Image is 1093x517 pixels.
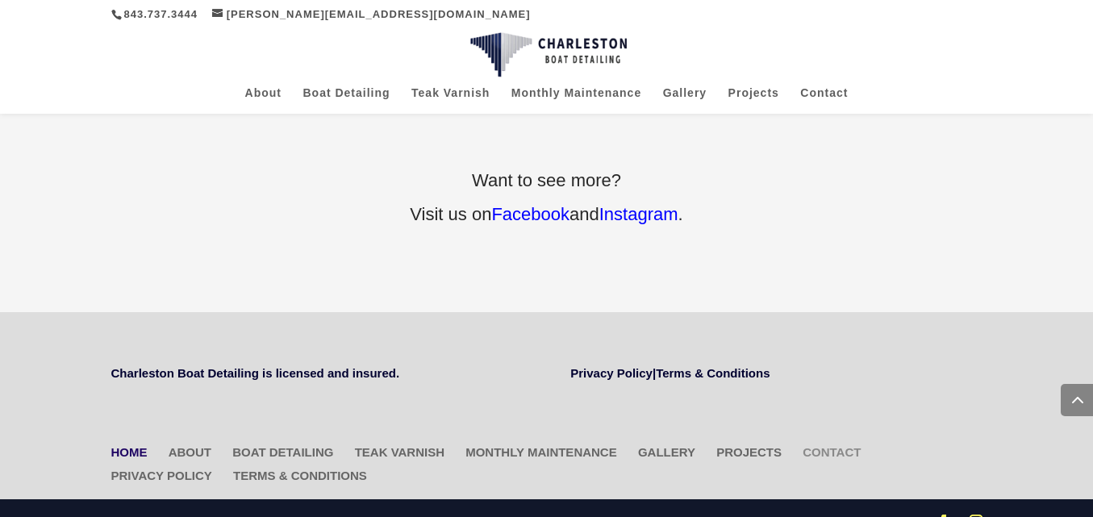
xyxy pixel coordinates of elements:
[803,445,861,459] a: Contact
[111,445,148,459] a: Home
[212,8,531,20] a: [PERSON_NAME][EMAIL_ADDRESS][DOMAIN_NAME]
[233,469,367,482] a: Terms & Conditions
[638,445,695,459] a: Gallery
[663,87,707,114] a: Gallery
[245,87,282,114] a: About
[656,366,770,380] a: Terms & Conditions
[111,206,982,231] h3: Visit us on and .
[570,366,653,380] a: Privacy Policy
[716,445,782,459] a: Projects
[491,204,569,224] a: Facebook
[800,87,848,114] a: Contact
[511,87,641,114] a: Monthly Maintenance
[232,445,333,459] a: Boat Detailing
[728,87,779,114] a: Projects
[124,8,198,20] a: 843.737.3444
[599,204,678,224] a: Instagram
[111,469,212,482] a: Privacy Policy
[465,445,617,459] a: Monthly Maintenance
[111,366,400,380] strong: Charleston Boat Detailing is licensed and insured.
[355,445,444,459] a: Teak Varnish
[169,445,211,459] a: About
[470,32,627,77] img: Charleston Boat Detailing
[111,172,982,198] h3: Want to see more?
[570,366,770,380] strong: |
[302,87,390,114] a: Boat Detailing
[411,87,490,114] a: Teak Varnish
